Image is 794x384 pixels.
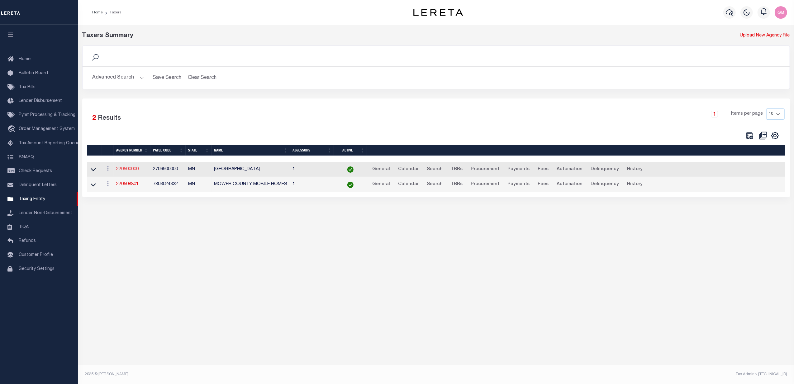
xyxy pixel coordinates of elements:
a: Upload New Agency File [740,32,790,39]
a: Automation [554,180,585,190]
span: Bulletin Board [19,71,48,75]
a: Fees [535,165,551,175]
span: TIQA [19,225,29,229]
td: 1 [290,177,334,192]
a: Procurement [468,165,502,175]
img: svg+xml;base64,PHN2ZyB4bWxucz0iaHR0cDovL3d3dy53My5vcmcvMjAwMC9zdmciIHBvaW50ZXItZXZlbnRzPSJub25lIi... [775,6,787,19]
a: Search [424,180,445,190]
span: Home [19,57,31,61]
li: Taxers [103,10,121,15]
th: Assessors: activate to sort column ascending [290,145,334,156]
td: 7803024332 [150,177,186,192]
th: &nbsp; [367,145,785,156]
a: Calendar [395,180,421,190]
span: Items per page [731,111,763,118]
a: Calendar [395,165,421,175]
img: logo-dark.svg [413,9,463,16]
a: Delinquency [588,180,622,190]
a: 220508801 [116,182,139,186]
a: History [624,180,645,190]
span: Order Management System [19,127,75,131]
td: [GEOGRAPHIC_DATA] [212,162,290,177]
th: Name: activate to sort column ascending [212,145,290,156]
td: MN [186,162,212,177]
a: General [369,165,393,175]
td: MOWER COUNTY MOBILE HOMES [212,177,290,192]
th: Active: activate to sort column ascending [334,145,367,156]
div: Taxers Summary [82,31,611,41]
a: History [624,165,645,175]
td: 2709900000 [150,162,186,177]
span: 2 [93,115,96,122]
span: Security Settings [19,267,55,271]
span: Tax Amount Reporting Queue [19,141,79,146]
a: 220500000 [116,167,139,171]
a: Search [424,165,445,175]
a: TBRs [448,180,465,190]
th: Agency Number: activate to sort column ascending [114,145,150,156]
button: Clear Search [185,72,219,84]
td: 1 [290,162,334,177]
img: check-icon-green.svg [347,182,354,188]
i: travel_explore [7,125,17,133]
span: Taxing Entity [19,197,45,201]
span: SNAPQ [19,155,34,159]
span: Delinquent Letters [19,183,57,187]
span: Lender Non-Disbursement [19,211,72,215]
a: Home [92,11,103,14]
th: Payee Code: activate to sort column ascending [150,145,186,156]
span: Tax Bills [19,85,36,89]
a: TBRs [448,165,465,175]
a: Automation [554,165,585,175]
span: Customer Profile [19,253,53,257]
th: State: activate to sort column ascending [186,145,212,156]
a: Procurement [468,180,502,190]
td: MN [186,177,212,192]
span: Check Requests [19,169,52,173]
a: 1 [711,111,718,118]
button: Save Search [149,72,185,84]
a: Payments [505,165,532,175]
label: Results [98,113,121,123]
a: Payments [505,180,532,190]
button: Advanced Search [93,72,144,84]
a: General [369,180,393,190]
span: Lender Disbursement [19,99,62,103]
img: check-icon-green.svg [347,166,354,173]
span: Pymt Processing & Tracking [19,113,75,117]
span: Refunds [19,239,36,243]
a: Fees [535,180,551,190]
a: Delinquency [588,165,622,175]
